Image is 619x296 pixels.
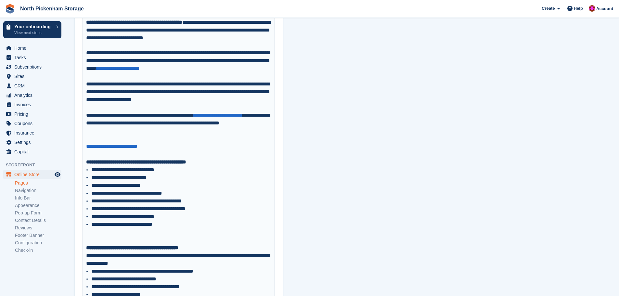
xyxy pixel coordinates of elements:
[596,6,613,12] span: Account
[14,30,53,36] p: View next steps
[14,138,53,147] span: Settings
[3,128,61,137] a: menu
[3,21,61,38] a: Your onboarding View next steps
[14,62,53,71] span: Subscriptions
[6,162,65,168] span: Storefront
[14,24,53,29] p: Your onboarding
[5,4,15,14] img: stora-icon-8386f47178a22dfd0bd8f6a31ec36ba5ce8667c1dd55bd0f319d3a0aa187defe.svg
[3,44,61,53] a: menu
[3,91,61,100] a: menu
[14,91,53,100] span: Analytics
[15,202,61,209] a: Appearance
[3,170,61,179] a: menu
[574,5,583,12] span: Help
[542,5,555,12] span: Create
[15,180,61,186] a: Pages
[14,109,53,119] span: Pricing
[3,81,61,90] a: menu
[14,128,53,137] span: Insurance
[14,72,53,81] span: Sites
[14,81,53,90] span: CRM
[14,100,53,109] span: Invoices
[18,3,86,14] a: North Pickenham Storage
[54,171,61,178] a: Preview store
[3,72,61,81] a: menu
[14,170,53,179] span: Online Store
[14,53,53,62] span: Tasks
[14,147,53,156] span: Capital
[3,109,61,119] a: menu
[589,5,595,12] img: Dylan Taylor
[15,210,61,216] a: Pop-up Form
[3,53,61,62] a: menu
[15,217,61,224] a: Contact Details
[15,232,61,238] a: Footer Banner
[15,195,61,201] a: Info Bar
[3,119,61,128] a: menu
[3,138,61,147] a: menu
[15,240,61,246] a: Configuration
[3,62,61,71] a: menu
[14,119,53,128] span: Coupons
[3,100,61,109] a: menu
[15,187,61,194] a: Navigation
[14,44,53,53] span: Home
[15,247,61,253] a: Check-in
[15,225,61,231] a: Reviews
[3,147,61,156] a: menu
